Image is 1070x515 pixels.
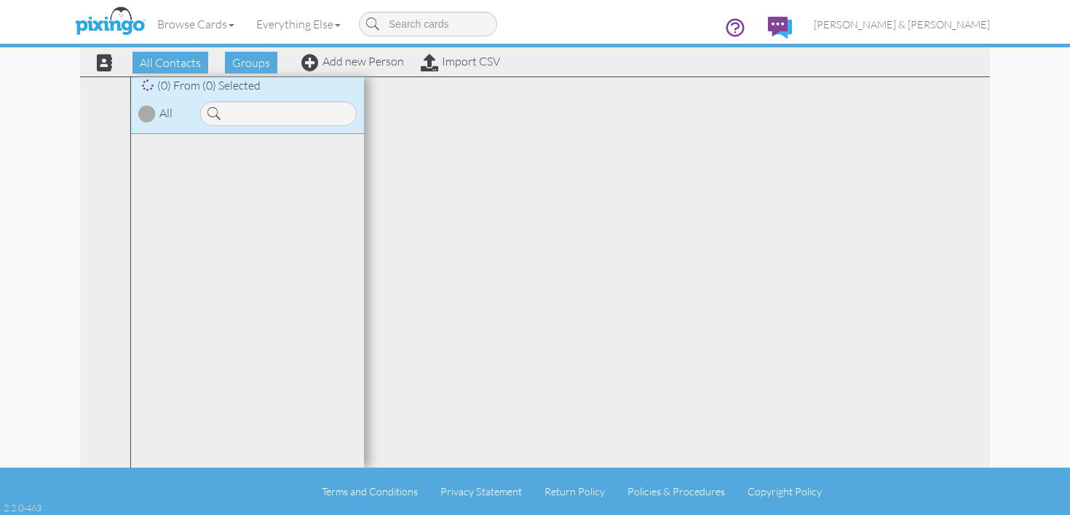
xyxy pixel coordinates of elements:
input: Search cards [359,12,497,36]
img: pixingo logo [71,4,148,40]
span: Groups [225,52,277,74]
span: [PERSON_NAME] & [PERSON_NAME] [814,18,990,31]
a: Add new Person [301,54,404,68]
a: Policies & Procedures [627,485,725,498]
a: Browse Cards [146,6,245,42]
div: (0) From [131,77,364,94]
img: comments.svg [768,17,792,39]
a: [PERSON_NAME] & [PERSON_NAME] [803,6,1001,43]
a: Return Policy [544,485,605,498]
span: (0) Selected [202,78,261,93]
a: Privacy Statement [440,485,522,498]
div: All [159,105,173,122]
div: 2.2.0-463 [4,501,41,514]
a: Copyright Policy [748,485,822,498]
a: Terms and Conditions [322,485,418,498]
span: All Contacts [132,52,208,74]
a: Import CSV [421,54,500,68]
a: Everything Else [245,6,352,42]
